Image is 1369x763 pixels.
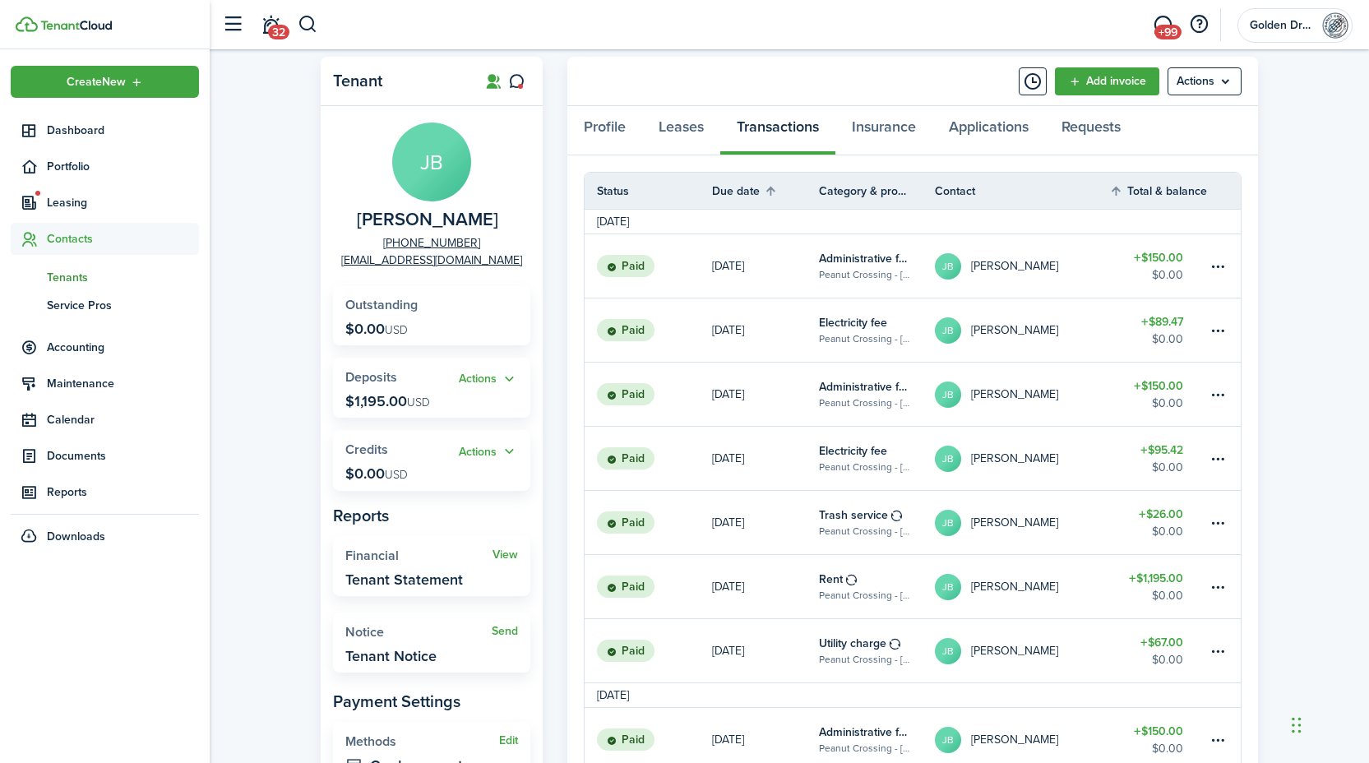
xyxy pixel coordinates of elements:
[935,234,1109,298] a: JB[PERSON_NAME]
[47,339,199,356] span: Accounting
[819,378,910,395] table-info-title: Administrative fee
[459,370,518,389] widget-stats-action: Actions
[819,331,910,346] table-subtitle: Peanut Crossing - [STREET_ADDRESS][PERSON_NAME]
[47,483,199,501] span: Reports
[971,645,1058,658] table-profile-info-text: [PERSON_NAME]
[712,491,819,554] a: [DATE]
[971,260,1058,273] table-profile-info-text: [PERSON_NAME]
[585,555,712,618] a: Paid
[1250,20,1316,31] span: Golden Dreams LLC
[345,548,493,563] widget-stats-title: Financial
[1152,459,1183,476] table-amount-description: $0.00
[819,234,935,298] a: Administrative feePeanut Crossing - [STREET_ADDRESS][PERSON_NAME]
[1152,651,1183,668] table-amount-description: $0.00
[935,363,1109,426] a: JB[PERSON_NAME]
[333,503,530,528] panel-main-subtitle: Reports
[712,257,744,275] p: [DATE]
[407,394,430,411] span: USD
[819,652,910,667] table-subtitle: Peanut Crossing - [STREET_ADDRESS][PERSON_NAME]
[712,181,819,201] th: Sort
[1109,298,1208,362] a: $89.47$0.00
[1134,723,1183,740] table-amount-title: $150.00
[1152,740,1183,757] table-amount-description: $0.00
[47,375,199,392] span: Maintenance
[642,106,720,155] a: Leases
[712,427,819,490] a: [DATE]
[459,442,518,461] widget-stats-action: Actions
[1140,634,1183,651] table-amount-title: $67.00
[268,25,289,39] span: 32
[345,321,408,337] p: $0.00
[935,619,1109,682] a: JB[PERSON_NAME]
[47,528,105,545] span: Downloads
[1109,555,1208,618] a: $1,195.00$0.00
[819,524,910,539] table-subtitle: Peanut Crossing - [STREET_ADDRESS][PERSON_NAME]
[585,234,712,298] a: Paid
[567,106,642,155] a: Profile
[492,625,518,638] widget-stats-action: Send
[819,491,935,554] a: Trash servicePeanut Crossing - [STREET_ADDRESS][PERSON_NAME]
[47,122,199,139] span: Dashboard
[1322,12,1348,39] img: Golden Dreams LLC
[819,571,843,588] table-info-title: Rent
[459,442,518,461] button: Open menu
[819,298,935,362] a: Electricity feePeanut Crossing - [STREET_ADDRESS][PERSON_NAME]
[1168,67,1242,95] menu-btn: Actions
[935,638,961,664] avatar-text: JB
[819,250,910,267] table-info-title: Administrative fee
[585,427,712,490] a: Paid
[597,576,654,599] status: Paid
[383,234,480,252] a: [PHONE_NUMBER]
[819,395,910,410] table-subtitle: Peanut Crossing - [STREET_ADDRESS][PERSON_NAME]
[835,106,932,155] a: Insurance
[712,578,744,595] p: [DATE]
[971,452,1058,465] table-profile-info-text: [PERSON_NAME]
[712,234,819,298] a: [DATE]
[585,213,641,230] td: [DATE]
[385,466,408,483] span: USD
[819,635,886,652] table-info-title: Utility charge
[819,267,910,282] table-subtitle: Peanut Crossing - [STREET_ADDRESS][PERSON_NAME]
[585,491,712,554] a: Paid
[255,4,286,46] a: Notifications
[47,411,199,428] span: Calendar
[935,381,961,408] avatar-text: JB
[819,741,910,756] table-subtitle: Peanut Crossing - [STREET_ADDRESS][PERSON_NAME]
[597,255,654,278] status: Paid
[1141,313,1183,331] table-amount-title: $89.47
[47,269,199,286] span: Tenants
[47,158,199,175] span: Portfolio
[935,427,1109,490] a: JB[PERSON_NAME]
[345,625,492,640] widget-stats-title: Notice
[47,447,199,465] span: Documents
[712,619,819,682] a: [DATE]
[345,648,437,664] widget-stats-description: Tenant Notice
[345,734,499,749] widget-stats-title: Methods
[819,363,935,426] a: Administrative feePeanut Crossing - [STREET_ADDRESS][PERSON_NAME]
[585,687,641,704] td: [DATE]
[47,230,199,247] span: Contacts
[712,514,744,531] p: [DATE]
[1152,523,1183,540] table-amount-description: $0.00
[1152,331,1183,348] table-amount-description: $0.00
[819,314,887,331] table-info-title: Electricity fee
[11,66,199,98] button: Open menu
[819,183,935,200] th: Category & property
[47,297,199,314] span: Service Pros
[16,16,38,32] img: TenantCloud
[11,476,199,508] a: Reports
[597,728,654,751] status: Paid
[333,72,465,90] panel-main-title: Tenant
[1152,395,1183,412] table-amount-description: $0.00
[597,640,654,663] status: Paid
[40,21,112,30] img: TenantCloud
[1019,67,1047,95] button: Timeline
[1154,25,1182,39] span: +99
[1139,506,1183,523] table-amount-title: $26.00
[1152,266,1183,284] table-amount-description: $0.00
[935,555,1109,618] a: JB[PERSON_NAME]
[1109,491,1208,554] a: $26.00$0.00
[1287,684,1369,763] div: Chat Widget
[819,427,935,490] a: Electricity feePeanut Crossing - [STREET_ADDRESS][PERSON_NAME]
[712,555,819,618] a: [DATE]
